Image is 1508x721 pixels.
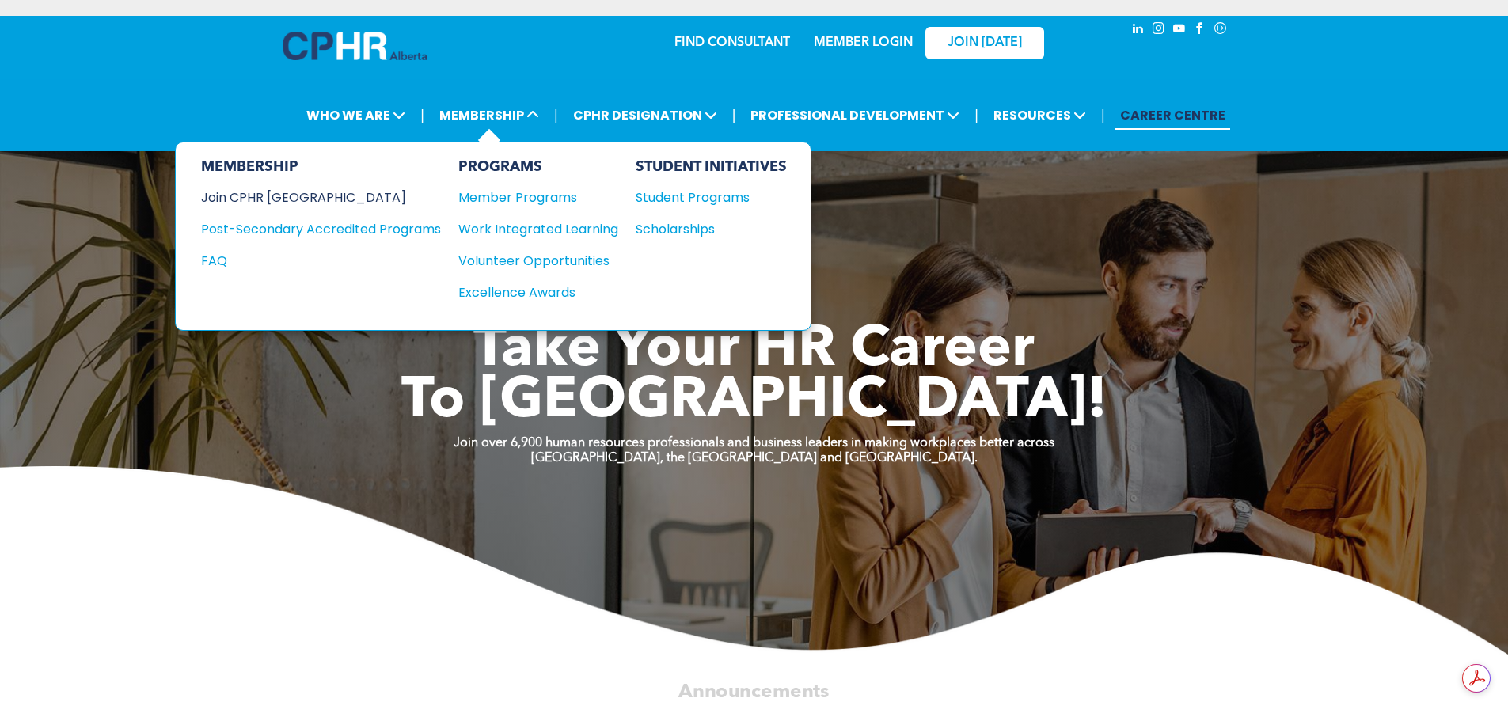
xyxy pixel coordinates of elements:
div: Scholarships [636,219,772,239]
a: Post-Secondary Accredited Programs [201,219,441,239]
span: JOIN [DATE] [948,36,1022,51]
li: | [1101,99,1105,131]
strong: [GEOGRAPHIC_DATA], the [GEOGRAPHIC_DATA] and [GEOGRAPHIC_DATA]. [531,452,978,465]
div: Member Programs [458,188,602,207]
a: Work Integrated Learning [458,219,618,239]
div: Post-Secondary Accredited Programs [201,219,417,239]
a: Excellence Awards [458,283,618,302]
a: CAREER CENTRE [1115,101,1230,130]
a: youtube [1171,20,1188,41]
div: Volunteer Opportunities [458,251,602,271]
strong: Join over 6,900 human resources professionals and business leaders in making workplaces better ac... [454,437,1054,450]
div: STUDENT INITIATIVES [636,158,787,176]
li: | [420,99,424,131]
span: RESOURCES [989,101,1091,130]
a: instagram [1150,20,1168,41]
span: PROFESSIONAL DEVELOPMENT [746,101,964,130]
a: Student Programs [636,188,787,207]
span: MEMBERSHIP [435,101,544,130]
span: Take Your HR Career [473,322,1035,379]
div: MEMBERSHIP [201,158,441,176]
div: Work Integrated Learning [458,219,602,239]
img: A blue and white logo for cp alberta [283,32,427,60]
div: Excellence Awards [458,283,602,302]
a: Member Programs [458,188,618,207]
li: | [554,99,558,131]
div: FAQ [201,251,417,271]
div: PROGRAMS [458,158,618,176]
a: Social network [1212,20,1229,41]
span: WHO WE ARE [302,101,410,130]
a: Join CPHR [GEOGRAPHIC_DATA] [201,188,441,207]
a: Volunteer Opportunities [458,251,618,271]
span: To [GEOGRAPHIC_DATA]! [401,374,1107,431]
div: Join CPHR [GEOGRAPHIC_DATA] [201,188,417,207]
li: | [732,99,736,131]
a: Scholarships [636,219,787,239]
a: facebook [1191,20,1209,41]
a: FAQ [201,251,441,271]
a: FIND CONSULTANT [674,36,790,49]
span: Announcements [678,682,829,701]
div: Student Programs [636,188,772,207]
li: | [974,99,978,131]
span: CPHR DESIGNATION [568,101,722,130]
a: linkedin [1130,20,1147,41]
a: MEMBER LOGIN [814,36,913,49]
a: JOIN [DATE] [925,27,1044,59]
